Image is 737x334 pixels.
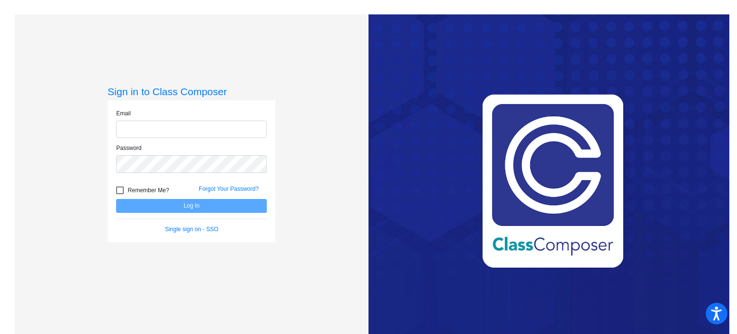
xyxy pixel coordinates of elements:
[107,86,275,98] h3: Sign in to Class Composer
[165,226,218,233] a: Single sign on - SSO
[116,109,131,118] label: Email
[199,186,259,192] a: Forgot Your Password?
[116,144,142,152] label: Password
[128,185,169,196] span: Remember Me?
[116,199,267,213] button: Log In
